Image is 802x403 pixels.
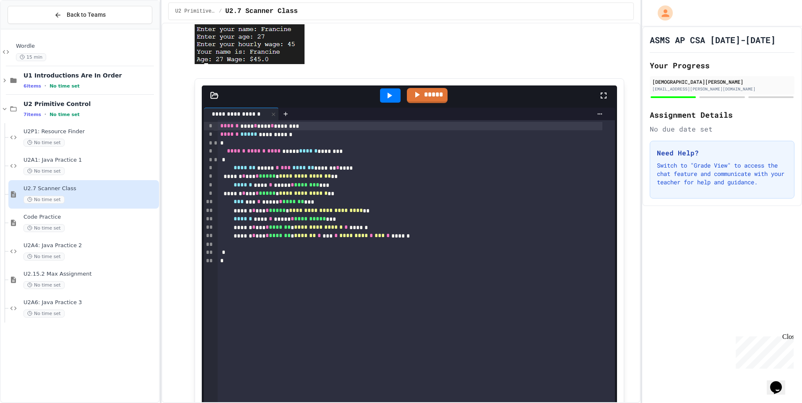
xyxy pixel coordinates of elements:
[23,196,65,204] span: No time set
[23,112,41,117] span: 7 items
[44,111,46,118] span: •
[732,333,794,369] iframe: chat widget
[23,157,157,164] span: U2A1: Java Practice 1
[657,161,787,186] p: Switch to "Grade View" to access the chat feature and communicate with your teacher for help and ...
[23,128,157,135] span: U2P1: Resource Finder
[23,83,41,89] span: 6 items
[44,83,46,89] span: •
[23,224,65,232] span: No time set
[650,124,794,134] div: No due date set
[23,271,157,278] span: U2.15.2 Max Assignment
[219,8,222,15] span: /
[8,6,152,24] button: Back to Teams
[652,86,792,92] div: [EMAIL_ADDRESS][PERSON_NAME][DOMAIN_NAME]
[23,167,65,175] span: No time set
[650,59,794,71] h2: Your Progress
[175,8,216,15] span: U2 Primitive Control
[23,72,157,79] span: U1 Introductions Are In Order
[3,3,58,53] div: Chat with us now!Close
[16,43,157,50] span: Wordle
[652,78,792,85] div: [DEMOGRAPHIC_DATA][PERSON_NAME]
[650,109,794,121] h2: Assignment Details
[225,6,298,16] span: U2.7 Scanner Class
[16,53,46,61] span: 15 min
[650,34,776,46] h1: ASMS AP CSA [DATE]-[DATE]
[23,310,65,318] span: No time set
[23,281,65,289] span: No time set
[23,214,157,221] span: Code Practice
[49,83,80,89] span: No time set
[23,299,157,306] span: U2A6: Java Practice 3
[49,112,80,117] span: No time set
[23,253,65,261] span: No time set
[23,139,65,147] span: No time set
[767,369,794,395] iframe: chat widget
[657,148,787,158] h3: Need Help?
[649,3,675,23] div: My Account
[23,185,157,192] span: U2.7 Scanner Class
[67,10,106,19] span: Back to Teams
[23,242,157,249] span: U2A4: Java Practice 2
[23,100,157,108] span: U2 Primitive Control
